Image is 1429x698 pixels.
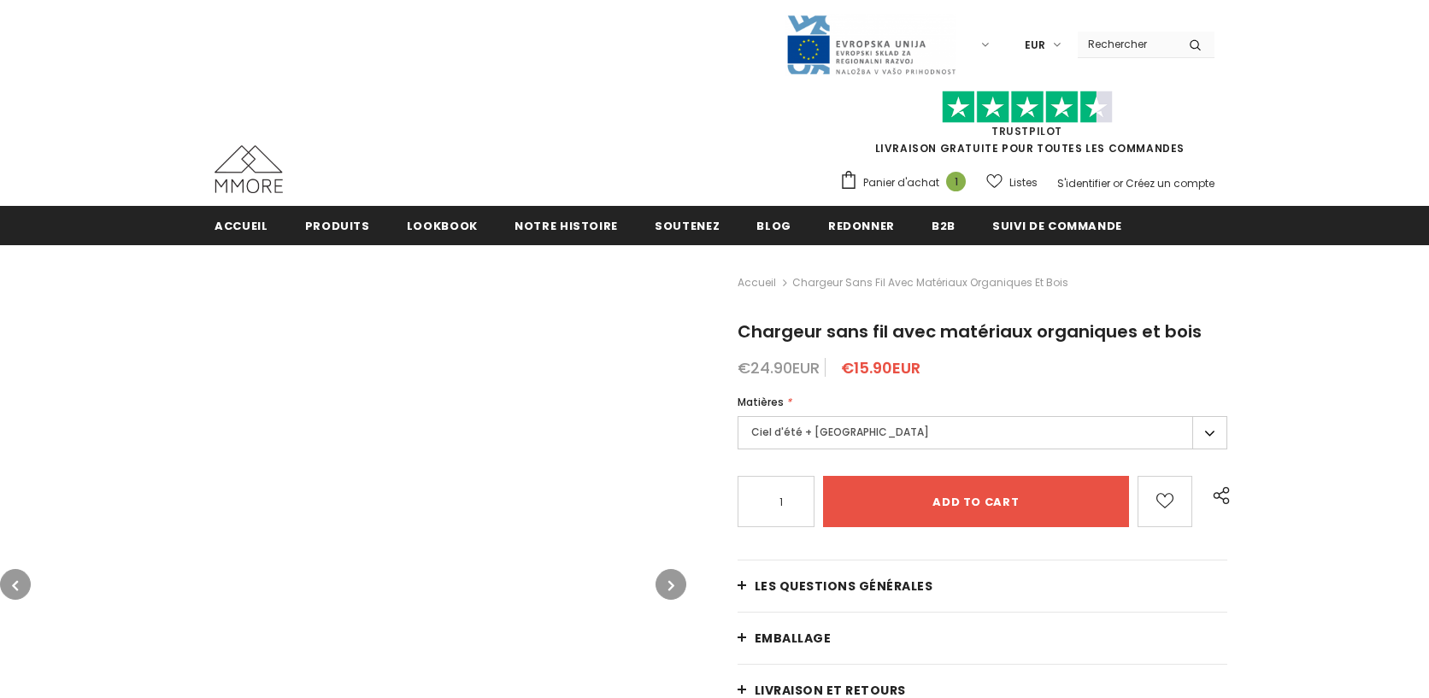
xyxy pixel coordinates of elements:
label: Ciel d'été + [GEOGRAPHIC_DATA] [738,416,1227,449]
a: B2B [932,206,956,244]
span: LIVRAISON GRATUITE POUR TOUTES LES COMMANDES [839,98,1214,155]
span: €24.90EUR [738,357,820,378]
span: Chargeur sans fil avec matériaux organiques et bois [738,320,1202,343]
a: S'identifier [1057,176,1110,191]
span: Listes [1009,174,1038,191]
a: Les questions générales [738,560,1227,612]
input: Add to cart [823,476,1129,527]
span: EMBALLAGE [755,630,832,647]
img: Faites confiance aux étoiles pilotes [942,91,1113,124]
span: Matières [738,395,784,409]
a: Accueil [738,273,776,293]
span: Produits [305,218,370,234]
span: B2B [932,218,956,234]
span: Les questions générales [755,578,933,595]
span: Accueil [215,218,268,234]
a: Listes [986,167,1038,197]
a: Javni Razpis [785,37,956,51]
img: Cas MMORE [215,145,283,193]
span: soutenez [655,218,720,234]
a: soutenez [655,206,720,244]
span: Panier d'achat [863,174,939,191]
a: TrustPilot [991,124,1062,138]
span: or [1113,176,1123,191]
span: 1 [946,172,966,191]
input: Search Site [1078,32,1176,56]
span: Lookbook [407,218,478,234]
span: Notre histoire [515,218,618,234]
span: Suivi de commande [992,218,1122,234]
a: Blog [756,206,791,244]
span: €15.90EUR [841,357,920,378]
a: Créez un compte [1126,176,1214,191]
a: EMBALLAGE [738,613,1227,664]
span: EUR [1025,37,1045,54]
a: Suivi de commande [992,206,1122,244]
a: Panier d'achat 1 [839,170,974,196]
span: Redonner [828,218,895,234]
a: Accueil [215,206,268,244]
a: Redonner [828,206,895,244]
span: Chargeur sans fil avec matériaux organiques et bois [792,273,1068,293]
a: Produits [305,206,370,244]
span: Blog [756,218,791,234]
a: Lookbook [407,206,478,244]
img: Javni Razpis [785,14,956,76]
a: Notre histoire [515,206,618,244]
